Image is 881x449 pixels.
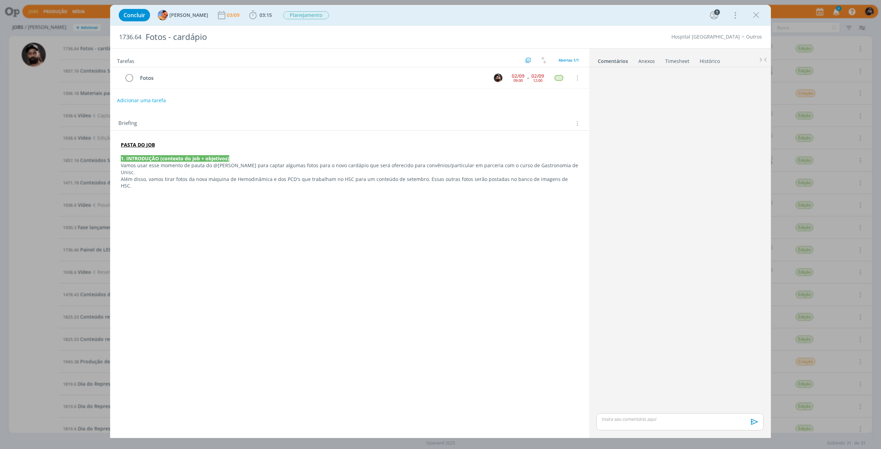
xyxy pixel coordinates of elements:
[513,78,523,82] div: 09:00
[541,57,546,63] img: arrow-down-up.svg
[117,94,166,107] button: Adicionar uma tarefa
[118,119,137,128] span: Briefing
[527,75,529,80] span: --
[227,13,241,18] div: 03/09
[137,74,487,82] div: Fotos
[121,162,579,176] p: Vamos usar esse momento de pauta do @[PERSON_NAME] para captar algumas fotos para o novo cardápio...
[746,33,762,40] a: Outros
[169,13,208,18] span: [PERSON_NAME]
[512,74,524,78] div: 02/09
[124,12,145,18] span: Concluir
[283,11,329,19] span: Planejamento
[247,10,274,21] button: 03:15
[110,5,771,438] div: dialog
[531,74,544,78] div: 02/09
[597,55,628,65] a: Comentários
[494,74,502,82] img: B
[121,176,579,190] p: Além disso, vamos tirar fotos da nova máquina de Hemodinâmica e dos PCD's que trabalham no HSC pa...
[533,78,542,82] div: 12:00
[117,56,134,64] span: Tarefas
[665,55,690,65] a: Timesheet
[121,155,229,162] strong: 1. INTRODUÇÃO (contexto do job + objetivos)
[493,73,503,83] button: B
[119,9,150,21] button: Concluir
[699,55,720,65] a: Histórico
[143,29,491,45] div: Fotos - cardápio
[671,33,740,40] a: Hospital [GEOGRAPHIC_DATA]
[559,57,579,63] span: Abertas 1/1
[259,12,272,18] span: 03:15
[283,11,329,20] button: Planejamento
[714,9,720,15] div: 1
[638,58,655,65] div: Anexos
[119,33,141,41] span: 1736.64
[709,10,720,21] button: 1
[121,141,155,148] a: PASTA DO JOB
[158,10,168,20] img: L
[158,10,208,20] button: L[PERSON_NAME]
